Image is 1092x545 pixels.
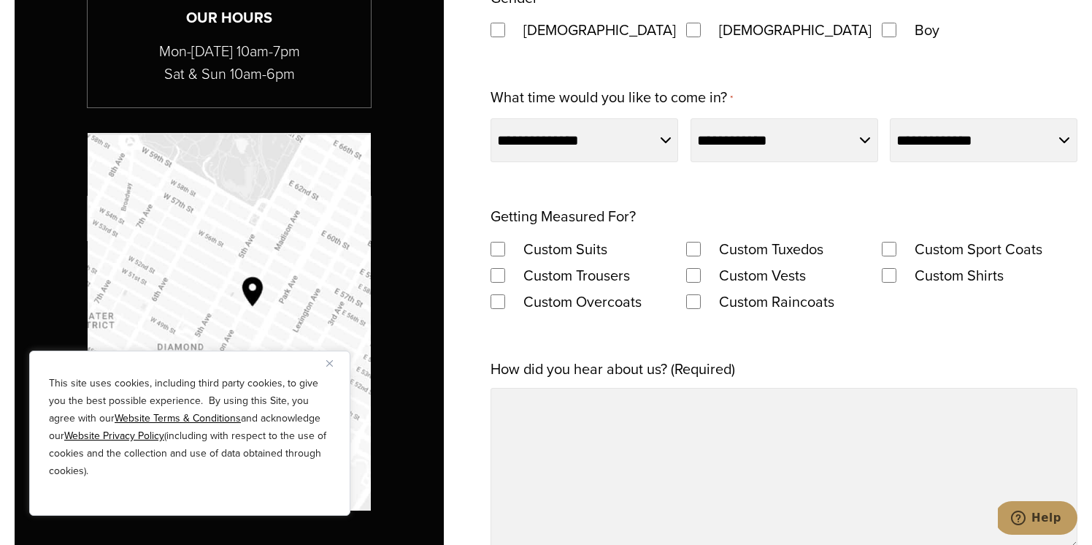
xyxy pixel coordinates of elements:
legend: Getting Measured For? [491,203,636,229]
label: Custom Sport Coats [900,236,1057,262]
label: Boy [900,17,954,43]
label: What time would you like to come in? [491,84,732,113]
p: Mon-[DATE] 10am-7pm Sat & Sun 10am-6pm [88,40,371,85]
a: Map to Alan David Custom [88,133,371,511]
label: Custom Suits [509,236,622,262]
button: Close [326,354,344,372]
label: Custom Shirts [900,262,1018,289]
iframe: Opens a widget where you can chat to one of our agents [998,501,1077,538]
label: Custom Trousers [509,262,645,289]
label: How did you hear about us? (Required) [491,356,735,382]
a: Website Terms & Conditions [115,411,241,426]
img: Close [326,360,333,367]
label: Custom Vests [704,262,820,289]
label: Custom Overcoats [509,289,656,315]
p: This site uses cookies, including third party cookies, to give you the best possible experience. ... [49,375,331,480]
a: Website Privacy Policy [64,428,164,443]
img: Google map with pin showing Alan David location at Madison Avenue & 53rd Street NY [88,133,371,511]
h3: Our Hours [88,7,371,29]
label: [DEMOGRAPHIC_DATA] [704,17,877,43]
label: Custom Raincoats [704,289,849,315]
label: Custom Tuxedos [704,236,838,262]
label: [DEMOGRAPHIC_DATA] [509,17,681,43]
